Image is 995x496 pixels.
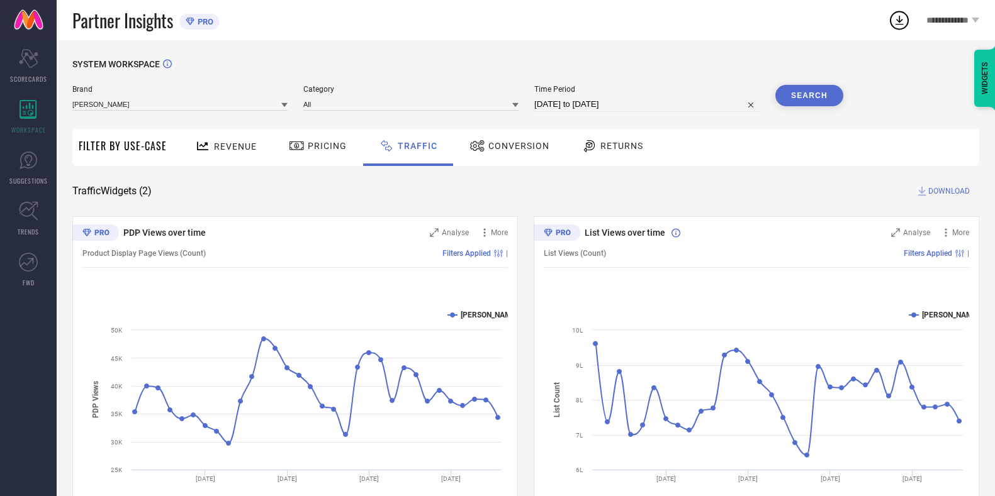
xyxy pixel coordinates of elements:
[442,249,491,258] span: Filters Applied
[111,411,123,417] text: 35K
[359,475,379,482] text: [DATE]
[534,97,760,112] input: Select time period
[72,59,160,69] span: SYSTEM WORKSPACE
[18,227,39,236] span: TRENDS
[600,141,643,151] span: Returns
[922,311,979,319] text: [PERSON_NAME]
[738,475,758,482] text: [DATE]
[967,249,969,258] span: |
[491,228,508,237] span: More
[9,176,48,185] span: SUGGESTIONS
[278,475,297,482] text: [DATE]
[506,249,508,258] span: |
[576,397,583,404] text: 8L
[534,85,760,94] span: Time Period
[79,138,167,153] span: Filter By Use-Case
[111,327,123,334] text: 50K
[72,185,152,197] span: Traffic Widgets ( 2 )
[303,85,519,94] span: Category
[576,432,583,439] text: 7L
[398,141,437,151] span: Traffic
[461,311,518,319] text: [PERSON_NAME]
[111,355,123,362] text: 45K
[111,439,123,446] text: 30K
[534,224,580,243] div: Premium
[656,475,676,482] text: [DATE]
[214,141,257,152] span: Revenue
[194,17,213,26] span: PRO
[72,8,173,33] span: Partner Insights
[585,228,665,238] span: List Views over time
[576,362,583,369] text: 9L
[91,381,100,418] tspan: PDP Views
[902,475,922,482] text: [DATE]
[821,475,840,482] text: [DATE]
[72,224,119,243] div: Premium
[891,228,900,237] svg: Zoom
[904,249,952,258] span: Filters Applied
[903,228,930,237] span: Analyse
[308,141,347,151] span: Pricing
[553,382,561,417] tspan: List Count
[123,228,206,238] span: PDP Views over time
[952,228,969,237] span: More
[488,141,549,151] span: Conversion
[442,228,469,237] span: Analyse
[441,475,461,482] text: [DATE]
[10,74,47,84] span: SCORECARDS
[82,249,206,258] span: Product Display Page Views (Count)
[775,85,843,106] button: Search
[576,466,583,473] text: 6L
[196,475,215,482] text: [DATE]
[544,249,606,258] span: List Views (Count)
[928,185,970,197] span: DOWNLOAD
[888,9,911,31] div: Open download list
[72,85,288,94] span: Brand
[111,383,123,390] text: 40K
[111,466,123,473] text: 25K
[572,327,583,334] text: 10L
[23,278,35,287] span: FWD
[430,228,439,237] svg: Zoom
[11,125,46,135] span: WORKSPACE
